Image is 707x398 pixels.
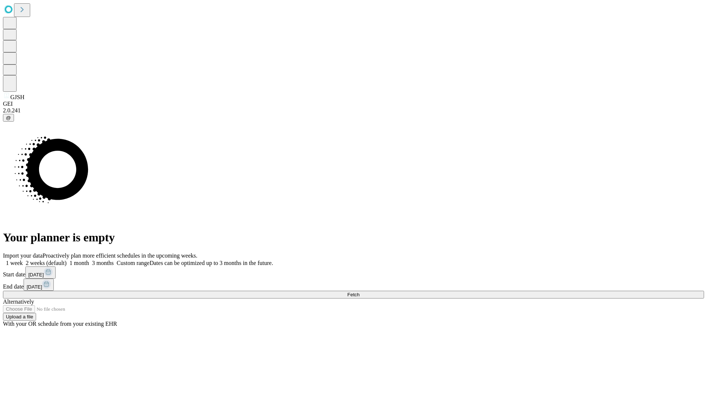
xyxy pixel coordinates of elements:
div: GEI [3,101,704,107]
span: 1 week [6,260,23,266]
span: 2 weeks (default) [26,260,67,266]
div: Start date [3,266,704,279]
span: Alternatively [3,298,34,305]
button: Upload a file [3,313,36,321]
span: Fetch [347,292,359,297]
div: 2.0.241 [3,107,704,114]
span: Proactively plan more efficient schedules in the upcoming weeks. [43,252,197,259]
button: @ [3,114,14,122]
span: 3 months [92,260,114,266]
span: With your OR schedule from your existing EHR [3,321,117,327]
button: [DATE] [25,266,56,279]
span: Dates can be optimized up to 3 months in the future. [150,260,273,266]
button: [DATE] [24,279,54,291]
span: @ [6,115,11,121]
span: 1 month [70,260,89,266]
span: GJSH [10,94,24,100]
span: Import your data [3,252,43,259]
div: End date [3,279,704,291]
span: [DATE] [27,284,42,290]
h1: Your planner is empty [3,231,704,244]
button: Fetch [3,291,704,298]
span: Custom range [117,260,150,266]
span: [DATE] [28,272,44,277]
